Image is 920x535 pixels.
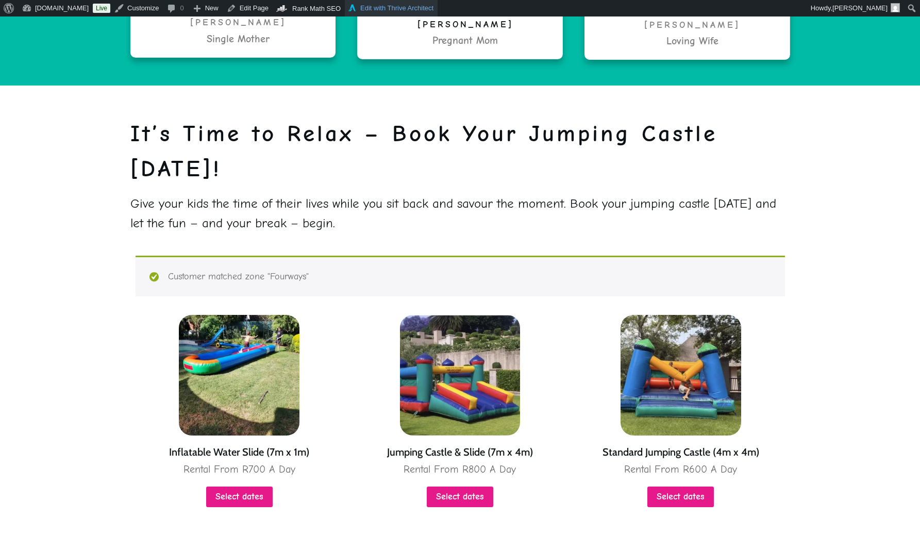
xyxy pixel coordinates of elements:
[356,462,564,477] span: Rental From R800 A Day
[427,487,493,507] a: Select dates for Jumping Castle & Slide (7m x 4m)
[136,462,343,477] span: Rental From R700 A Day
[93,4,110,13] a: Live
[136,256,785,296] div: Customer matched zone "Fourways"
[647,487,714,507] a: Select dates for Standard Jumping Castle (4m x 4m)
[666,35,718,47] strong: Loving Wife
[356,315,564,482] a: Jumping Castle & Slide (7m x 4m) Rental From R800 A Day
[595,17,790,34] p: [PERSON_NAME]
[206,487,273,507] a: Select dates for Inflatable Water Slide (7m x 1m)
[432,35,498,46] strong: Pregnant Mom
[179,315,299,436] img: Inflatable Water Slide 7m x 2m
[136,315,343,482] a: Inflatable Water Slide (7m x 1m) Rental From R700 A Day
[598,445,763,460] h2: Standard Jumping Castle (4m x 4m)
[157,445,322,460] h2: Inflatable Water Slide (7m x 1m)
[130,196,776,230] span: Give your kids the time of their lives while you sit back and savour the moment. Book your jumpin...
[577,315,784,482] a: Standard Jumping Castle (4m x 4m) Rental From R600 A Day
[207,33,270,45] strong: Single Mother
[832,4,888,12] span: [PERSON_NAME]
[292,5,341,12] span: Rank Math SEO
[130,116,790,194] p: It’s Time to Relax – Book Your Jumping Castle [DATE]!
[400,315,521,436] img: Jumping Castle and Slide Combo
[621,315,741,436] img: Standard Jumping Castle
[367,16,563,33] p: [PERSON_NAME]
[577,462,784,477] span: Rental From R600 A Day
[377,445,542,460] h2: Jumping Castle & Slide (7m x 4m)
[141,14,336,31] p: [PERSON_NAME]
